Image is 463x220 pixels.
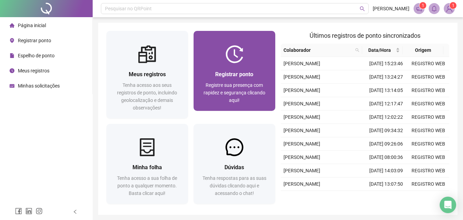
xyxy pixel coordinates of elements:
td: [DATE] 12:17:47 [365,97,407,111]
span: environment [10,38,14,43]
span: [PERSON_NAME] [283,154,320,160]
td: REGISTRO WEB [407,151,449,164]
span: instagram [36,208,43,215]
td: REGISTRO WEB [407,177,449,191]
td: REGISTRO WEB [407,97,449,111]
td: [DATE] 13:07:50 [365,177,407,191]
td: REGISTRO WEB [407,137,449,151]
span: clock-circle [10,68,14,73]
td: REGISTRO WEB [407,111,449,124]
span: [PERSON_NAME] [283,88,320,93]
span: [PERSON_NAME] [283,141,320,147]
span: Registrar ponto [18,38,51,43]
span: Meus registros [129,71,166,78]
span: 1 [422,3,424,8]
span: facebook [15,208,22,215]
span: Minha folha [132,164,162,171]
th: Data/Hora [362,44,403,57]
td: [DATE] 13:14:05 [365,84,407,97]
span: Página inicial [18,23,46,28]
span: [PERSON_NAME] [283,101,320,106]
span: search [355,48,359,52]
sup: Atualize o seu contato no menu Meus Dados [450,2,456,9]
span: Minhas solicitações [18,83,60,89]
a: DúvidasTenha respostas para as suas dúvidas clicando aqui e acessando o chat! [194,124,275,204]
div: Open Intercom Messenger [440,197,456,213]
span: Espelho de ponto [18,53,55,58]
span: [PERSON_NAME] [283,128,320,133]
a: Minha folhaTenha acesso a sua folha de ponto a qualquer momento. Basta clicar aqui! [106,124,188,204]
span: left [73,209,78,214]
td: REGISTRO WEB [407,124,449,137]
td: [DATE] 13:24:27 [365,70,407,84]
span: [PERSON_NAME] [373,5,409,12]
span: search [360,6,365,11]
td: REGISTRO WEB [407,57,449,70]
span: notification [416,5,422,12]
a: Registrar pontoRegistre sua presença com rapidez e segurança clicando aqui! [194,31,275,111]
span: home [10,23,14,28]
td: [DATE] 13:04:07 [365,191,407,204]
span: schedule [10,83,14,88]
span: [PERSON_NAME] [283,61,320,66]
td: REGISTRO WEB [407,164,449,177]
span: Últimos registros de ponto sincronizados [310,32,420,39]
td: [DATE] 14:03:09 [365,164,407,177]
span: Data/Hora [365,46,395,54]
span: [PERSON_NAME] [283,168,320,173]
span: [PERSON_NAME] [283,181,320,187]
span: search [354,45,361,55]
span: 1 [452,3,454,8]
span: bell [431,5,437,12]
span: Tenha acesso a sua folha de ponto a qualquer momento. Basta clicar aqui! [117,175,177,196]
span: Registrar ponto [215,71,253,78]
td: REGISTRO WEB [407,84,449,97]
img: 81953 [444,3,454,14]
span: file [10,53,14,58]
span: [PERSON_NAME] [283,114,320,120]
th: Origem [403,44,443,57]
span: [PERSON_NAME] [283,74,320,80]
td: [DATE] 15:23:46 [365,57,407,70]
span: Dúvidas [224,164,244,171]
td: [DATE] 09:26:06 [365,137,407,151]
td: [DATE] 09:34:32 [365,124,407,137]
sup: 1 [419,2,426,9]
td: [DATE] 08:00:36 [365,151,407,164]
td: REGISTRO WEB [407,191,449,204]
span: Tenha respostas para as suas dúvidas clicando aqui e acessando o chat! [202,175,266,196]
span: Registre sua presença com rapidez e segurança clicando aqui! [204,82,265,103]
td: [DATE] 12:02:22 [365,111,407,124]
span: Meus registros [18,68,49,73]
a: Meus registrosTenha acesso aos seus registros de ponto, incluindo geolocalização e demais observa... [106,31,188,118]
span: linkedin [25,208,32,215]
td: REGISTRO WEB [407,70,449,84]
span: Colaborador [283,46,352,54]
span: Tenha acesso aos seus registros de ponto, incluindo geolocalização e demais observações! [117,82,177,111]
